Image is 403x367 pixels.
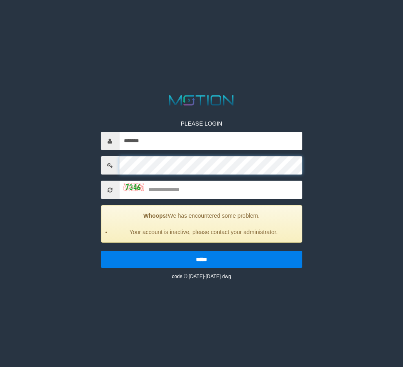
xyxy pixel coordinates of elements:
strong: Whoops! [143,212,168,219]
img: MOTION_logo.png [166,93,237,107]
img: captcha [123,183,143,191]
small: code © [DATE]-[DATE] dwg [172,274,231,279]
p: PLEASE LOGIN [101,119,302,128]
li: Your account is inactive, please contact your administrator. [111,228,296,236]
div: We has encountered some problem. [101,205,302,243]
